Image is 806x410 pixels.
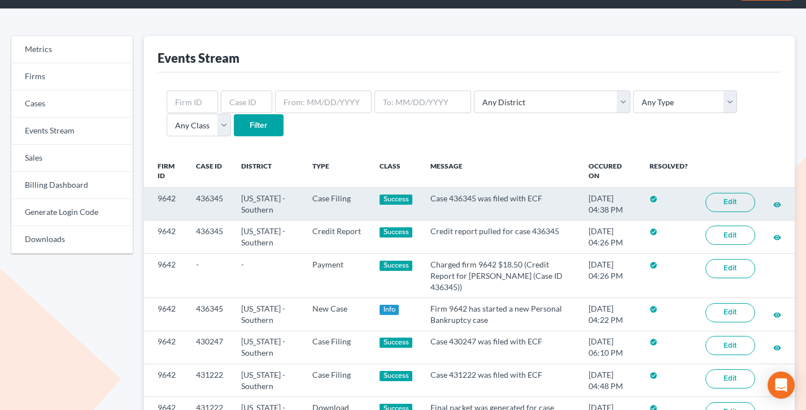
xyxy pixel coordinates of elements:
[303,188,371,221] td: Case Filing
[303,221,371,253] td: Credit Report
[11,118,133,145] a: Events Stream
[380,305,399,315] div: Info
[705,226,755,245] a: Edit
[705,193,755,212] a: Edit
[187,253,232,297] td: -
[580,364,641,397] td: [DATE] 04:48 PM
[421,298,580,331] td: Firm 9642 has started a new Personal Bankruptcy case
[705,336,755,355] a: Edit
[303,155,371,188] th: Type
[650,338,657,346] i: check_circle
[650,228,657,236] i: check_circle
[234,114,284,137] input: Filter
[303,298,371,331] td: New Case
[158,50,239,66] div: Events Stream
[421,155,580,188] th: Message
[650,305,657,313] i: check_circle
[580,155,641,188] th: Occured On
[303,253,371,297] td: Payment
[187,364,232,397] td: 431222
[11,172,133,199] a: Billing Dashboard
[232,364,303,397] td: [US_STATE] - Southern
[773,234,781,241] i: visibility
[232,155,303,188] th: District
[371,155,421,188] th: Class
[580,253,641,297] td: [DATE] 04:26 PM
[768,372,795,399] div: Open Intercom Messenger
[650,372,657,379] i: check_circle
[232,253,303,297] td: -
[773,201,781,209] i: visibility
[144,188,188,221] td: 9642
[187,155,232,188] th: Case ID
[232,331,303,364] td: [US_STATE] - Southern
[11,63,133,90] a: Firms
[144,364,188,397] td: 9642
[580,221,641,253] td: [DATE] 04:26 PM
[232,298,303,331] td: [US_STATE] - Southern
[380,195,412,205] div: Success
[705,303,755,322] a: Edit
[232,221,303,253] td: [US_STATE] - Southern
[421,188,580,221] td: Case 436345 was filed with ECF
[144,331,188,364] td: 9642
[580,298,641,331] td: [DATE] 04:22 PM
[11,145,133,172] a: Sales
[221,90,272,113] input: Case ID
[650,261,657,269] i: check_circle
[773,344,781,352] i: visibility
[187,298,232,331] td: 436345
[275,90,372,113] input: From: MM/DD/YYYY
[11,36,133,63] a: Metrics
[374,90,471,113] input: To: MM/DD/YYYY
[641,155,696,188] th: Resolved?
[421,221,580,253] td: Credit report pulled for case 436345
[144,298,188,331] td: 9642
[421,253,580,297] td: Charged firm 9642 $18.50 (Credit Report for [PERSON_NAME] (Case ID 436345))
[380,227,412,238] div: Success
[421,331,580,364] td: Case 430247 was filed with ECF
[705,369,755,389] a: Edit
[421,364,580,397] td: Case 431222 was filed with ECF
[11,199,133,226] a: Generate Login Code
[11,226,133,253] a: Downloads
[773,311,781,319] i: visibility
[705,259,755,278] a: Edit
[187,221,232,253] td: 436345
[773,342,781,352] a: visibility
[167,90,218,113] input: Firm ID
[303,364,371,397] td: Case Filing
[380,338,412,348] div: Success
[650,195,657,203] i: check_circle
[144,253,188,297] td: 9642
[773,309,781,319] a: visibility
[580,188,641,221] td: [DATE] 04:38 PM
[11,90,133,118] a: Cases
[773,199,781,209] a: visibility
[773,232,781,241] a: visibility
[187,331,232,364] td: 430247
[303,331,371,364] td: Case Filing
[380,261,412,271] div: Success
[232,188,303,221] td: [US_STATE] - Southern
[187,188,232,221] td: 436345
[580,331,641,364] td: [DATE] 06:10 PM
[144,221,188,253] td: 9642
[380,371,412,381] div: Success
[144,155,188,188] th: Firm ID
